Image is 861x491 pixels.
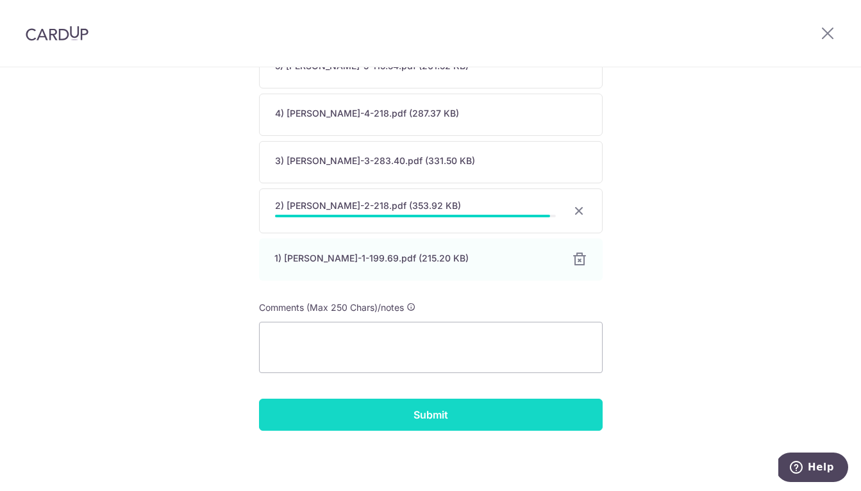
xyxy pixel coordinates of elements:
div: 2) [PERSON_NAME]-2-218.pdf (353.92 KB) [275,199,556,212]
iframe: Opens a widget where you can find more information [778,453,848,485]
input: Submit [259,399,603,431]
span: Comments (Max 250 Chars)/notes [259,302,404,313]
div: 98% [275,215,550,217]
div: 3) [PERSON_NAME]-3-283.40.pdf (331.50 KB) [275,154,556,167]
img: CardUp [26,26,88,41]
div: 4) [PERSON_NAME]-4-218.pdf (287.37 KB) [275,107,556,120]
div: 1) [PERSON_NAME]-1-199.69.pdf (215.20 KB) [274,252,556,265]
